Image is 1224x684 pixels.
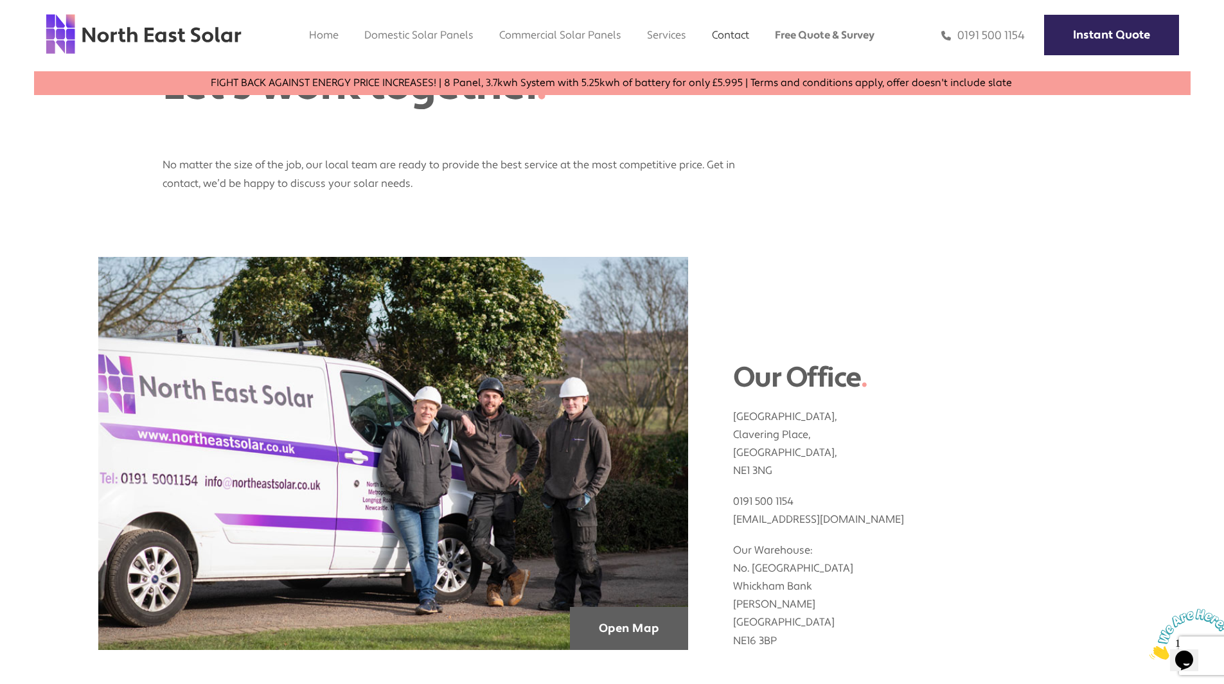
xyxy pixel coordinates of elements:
span: 1 [5,5,10,16]
span: . [861,360,867,396]
h2: Our Office [733,361,1126,395]
a: Open Map [570,607,688,650]
img: north east solar logo [45,13,242,55]
a: Instant Quote [1044,15,1179,55]
a: [EMAIL_ADDRESS][DOMAIN_NAME] [733,513,904,526]
p: No matter the size of the job, our local team are ready to provide the best service at the most c... [163,143,741,192]
img: Chat attention grabber [5,5,85,56]
p: Our Warehouse: No. [GEOGRAPHIC_DATA] Whickham Bank [PERSON_NAME] [GEOGRAPHIC_DATA] NE16 3BP [733,529,1126,649]
a: Domestic Solar Panels [364,28,474,42]
a: Commercial Solar Panels [499,28,621,42]
a: Contact [712,28,749,42]
iframe: chat widget [1144,604,1224,665]
img: phone icon [941,28,951,43]
a: Free Quote & Survey [775,28,874,42]
p: [GEOGRAPHIC_DATA], Clavering Place, [GEOGRAPHIC_DATA], NE1 3NG [733,395,1126,480]
h1: Let’s work together [163,60,644,111]
a: Services [647,28,686,42]
a: 0191 500 1154 [733,495,794,508]
a: 0191 500 1154 [941,28,1025,43]
a: Home [309,28,339,42]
